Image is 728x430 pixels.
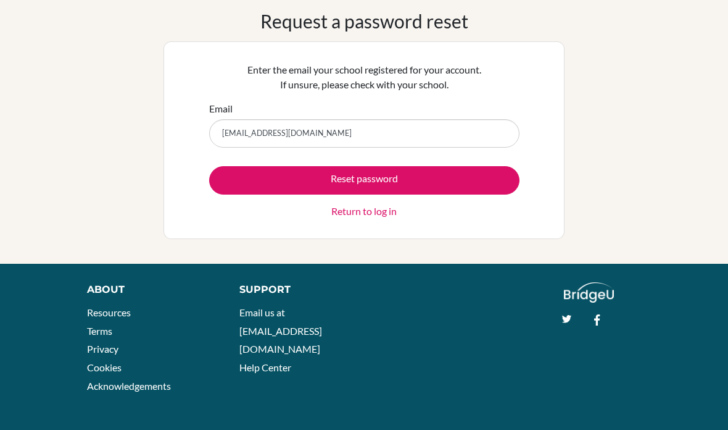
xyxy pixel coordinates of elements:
[87,325,112,337] a: Terms
[209,166,519,195] button: Reset password
[209,101,233,116] label: Email
[87,343,118,355] a: Privacy
[87,282,212,297] div: About
[239,306,322,355] a: Email us at [EMAIL_ADDRESS][DOMAIN_NAME]
[87,380,171,392] a: Acknowledgements
[260,10,468,32] h1: Request a password reset
[239,282,352,297] div: Support
[87,361,122,373] a: Cookies
[331,204,397,219] a: Return to log in
[209,62,519,92] p: Enter the email your school registered for your account. If unsure, please check with your school.
[239,361,291,373] a: Help Center
[564,282,614,303] img: logo_white@2x-f4f0deed5e89b7ecb1c2cc34c3e3d731f90f0f143d5ea2071677605dd97b5244.png
[87,306,131,318] a: Resources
